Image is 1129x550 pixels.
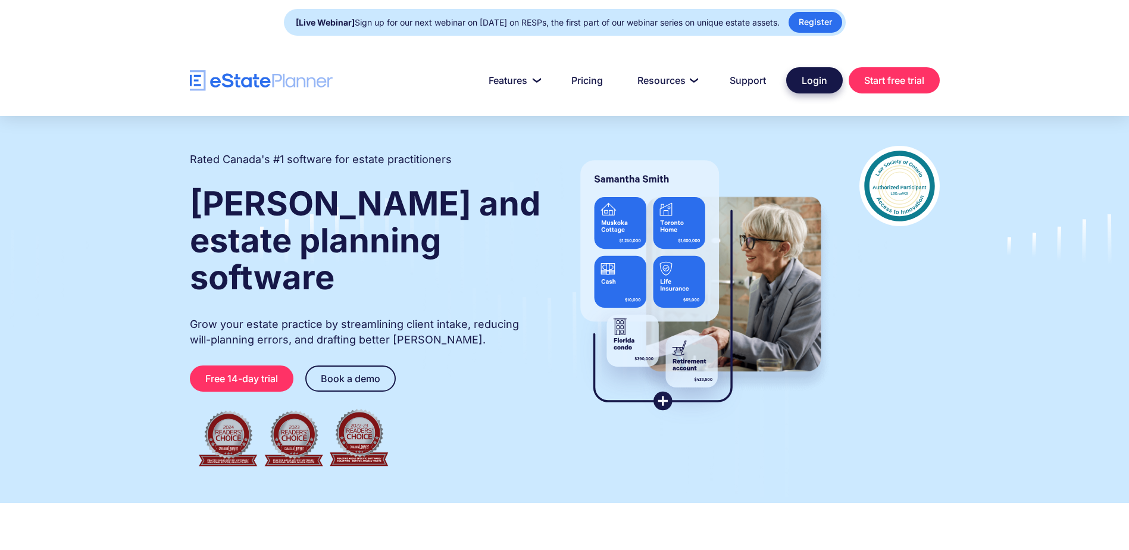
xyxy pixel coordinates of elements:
[296,17,355,27] strong: [Live Webinar]
[190,183,540,298] strong: [PERSON_NAME] and estate planning software
[849,67,940,93] a: Start free trial
[786,67,843,93] a: Login
[190,70,333,91] a: home
[566,146,836,426] img: estate planner showing wills to their clients, using eState Planner, a leading estate planning so...
[305,365,396,392] a: Book a demo
[557,68,617,92] a: Pricing
[190,152,452,167] h2: Rated Canada's #1 software for estate practitioners
[296,14,780,31] div: Sign up for our next webinar on [DATE] on RESPs, the first part of our webinar series on unique e...
[474,68,551,92] a: Features
[190,317,542,348] p: Grow your estate practice by streamlining client intake, reducing will-planning errors, and draft...
[190,365,293,392] a: Free 14-day trial
[789,12,842,33] a: Register
[623,68,709,92] a: Resources
[715,68,780,92] a: Support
